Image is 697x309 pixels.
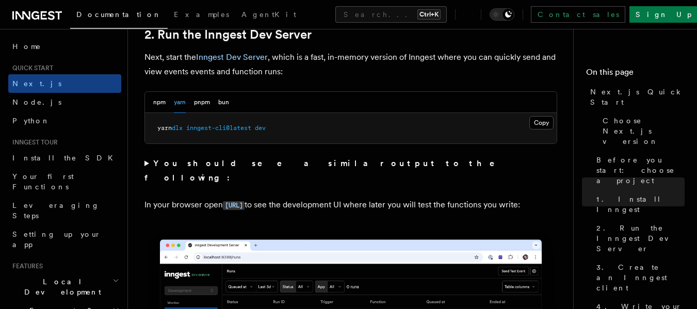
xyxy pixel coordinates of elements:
span: 3. Create an Inngest client [596,262,685,293]
span: Next.js Quick Start [590,87,685,107]
button: Search...Ctrl+K [335,6,447,23]
span: Leveraging Steps [12,201,100,220]
span: Home [12,41,41,52]
span: Your first Functions [12,172,74,191]
a: Python [8,111,121,130]
span: 2. Run the Inngest Dev Server [596,223,685,254]
button: npm [153,92,166,113]
button: bun [218,92,229,113]
a: Home [8,37,121,56]
span: Next.js [12,79,61,88]
span: Setting up your app [12,230,101,249]
a: 2. Run the Inngest Dev Server [144,27,312,42]
span: Before you start: choose a project [596,155,685,186]
span: dlx [172,124,183,132]
a: 3. Create an Inngest client [592,258,685,297]
span: AgentKit [241,10,296,19]
a: Before you start: choose a project [592,151,685,190]
h4: On this page [586,66,685,83]
span: Inngest tour [8,138,58,147]
span: inngest-cli@latest [186,124,251,132]
button: Local Development [8,272,121,301]
button: Toggle dark mode [490,8,514,21]
a: Next.js [8,74,121,93]
span: dev [255,124,266,132]
a: Examples [168,3,235,28]
p: Next, start the , which is a fast, in-memory version of Inngest where you can quickly send and vi... [144,50,557,79]
span: Features [8,262,43,270]
a: AgentKit [235,3,302,28]
span: 1. Install Inngest [596,194,685,215]
kbd: Ctrl+K [417,9,441,20]
button: yarn [174,92,186,113]
a: [URL] [223,200,245,209]
span: Examples [174,10,229,19]
strong: You should see a similar output to the following: [144,158,509,183]
p: In your browser open to see the development UI where later you will test the functions you write: [144,198,557,213]
span: Python [12,117,50,125]
a: Leveraging Steps [8,196,121,225]
a: Setting up your app [8,225,121,254]
code: [URL] [223,201,245,210]
span: Documentation [76,10,161,19]
a: 1. Install Inngest [592,190,685,219]
a: Contact sales [531,6,625,23]
a: Your first Functions [8,167,121,196]
a: Install the SDK [8,149,121,167]
button: Copy [529,116,554,129]
span: Install the SDK [12,154,119,162]
a: 2. Run the Inngest Dev Server [592,219,685,258]
button: pnpm [194,92,210,113]
a: Node.js [8,93,121,111]
a: Choose Next.js version [598,111,685,151]
a: Inngest Dev Server [196,52,268,62]
span: Local Development [8,277,112,297]
span: Node.js [12,98,61,106]
span: yarn [157,124,172,132]
span: Choose Next.js version [603,116,685,147]
a: Documentation [70,3,168,29]
summary: You should see a similar output to the following: [144,156,557,185]
span: Quick start [8,64,53,72]
a: Next.js Quick Start [586,83,685,111]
